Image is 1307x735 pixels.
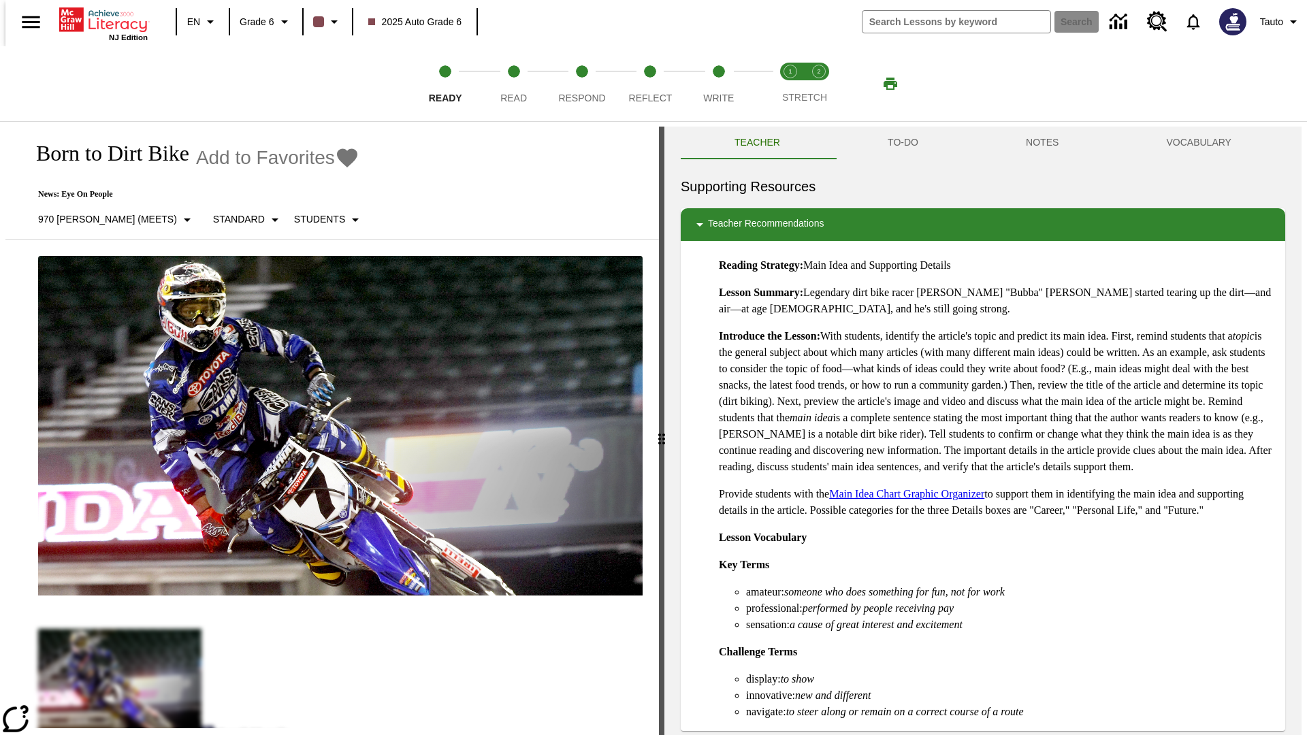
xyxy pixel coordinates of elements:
li: navigate: [746,704,1274,720]
strong: Key Terms [719,559,769,570]
button: Profile/Settings [1255,10,1307,34]
em: new and different [795,689,871,701]
li: innovative: [746,687,1274,704]
strong: Introduce the Lesson: [719,330,820,342]
button: Reflect step 4 of 5 [611,46,690,121]
text: 1 [788,68,792,75]
span: Add to Favorites [196,147,335,169]
em: someone who does something for fun, not for work [784,586,1005,598]
div: activity [664,127,1302,735]
a: Resource Center, Will open in new tab [1139,3,1176,40]
button: VOCABULARY [1112,127,1285,159]
span: Ready [429,93,462,103]
h1: Born to Dirt Bike [22,141,189,166]
button: Stretch Read step 1 of 2 [771,46,810,121]
a: Notifications [1176,4,1211,39]
div: Instructional Panel Tabs [681,127,1285,159]
button: Language: EN, Select a language [181,10,225,34]
strong: Challenge Terms [719,646,797,657]
text: 2 [817,68,820,75]
button: Read step 2 of 5 [474,46,553,121]
p: Students [294,212,345,227]
p: 970 [PERSON_NAME] (Meets) [38,212,177,227]
em: to steer along or remain on a correct course of a route [786,706,1024,717]
button: Select Lexile, 970 Lexile (Meets) [33,208,201,232]
a: Main Idea Chart Graphic Organizer [829,488,984,500]
button: Teacher [681,127,834,159]
img: Avatar [1219,8,1246,35]
strong: Lesson Summary: [719,287,803,298]
span: EN [187,15,200,29]
input: search field [862,11,1050,33]
strong: Lesson Vocabulary [719,532,807,543]
em: main idea [790,412,833,423]
p: Legendary dirt bike racer [PERSON_NAME] "Bubba" [PERSON_NAME] started tearing up the dirt—and air... [719,284,1274,317]
button: Class color is dark brown. Change class color [308,10,348,34]
li: sensation: [746,617,1274,633]
span: NJ Edition [109,33,148,42]
strong: Reading Strategy: [719,259,803,271]
p: Main Idea and Supporting Details [719,257,1274,274]
span: Reflect [629,93,673,103]
em: performed by people receiving pay [803,602,954,614]
a: Data Center [1101,3,1139,41]
em: to show [781,673,814,685]
button: Add to Favorites - Born to Dirt Bike [196,146,359,169]
li: professional: [746,600,1274,617]
button: Stretch Respond step 2 of 2 [799,46,839,121]
p: News: Eye On People [22,189,369,199]
span: Tauto [1260,15,1283,29]
span: STRETCH [782,92,827,103]
button: Respond step 3 of 5 [543,46,622,121]
em: a cause of great interest and excitement [790,619,963,630]
h6: Supporting Resources [681,176,1285,197]
li: amateur: [746,584,1274,600]
button: Select Student [289,208,369,232]
span: 2025 Auto Grade 6 [368,15,462,29]
button: Grade: Grade 6, Select a grade [234,10,298,34]
button: TO-DO [834,127,972,159]
span: Grade 6 [240,15,274,29]
p: Provide students with the to support them in identifying the main idea and supporting details in ... [719,486,1274,519]
div: Teacher Recommendations [681,208,1285,241]
button: Select a new avatar [1211,4,1255,39]
button: Open side menu [11,2,51,42]
button: Scaffolds, Standard [208,208,289,232]
em: topic [1233,330,1255,342]
div: Press Enter or Spacebar and then press right and left arrow keys to move the slider [659,127,664,735]
img: Motocross racer James Stewart flies through the air on his dirt bike. [38,256,643,596]
p: Standard [213,212,265,227]
div: reading [5,127,659,728]
p: Teacher Recommendations [708,216,824,233]
button: Write step 5 of 5 [679,46,758,121]
p: With students, identify the article's topic and predict its main idea. First, remind students tha... [719,328,1274,475]
li: display: [746,671,1274,687]
button: Print [869,71,912,96]
span: Read [500,93,527,103]
button: NOTES [972,127,1112,159]
span: Write [703,93,734,103]
button: Ready step 1 of 5 [406,46,485,121]
div: Home [59,5,148,42]
span: Respond [558,93,605,103]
